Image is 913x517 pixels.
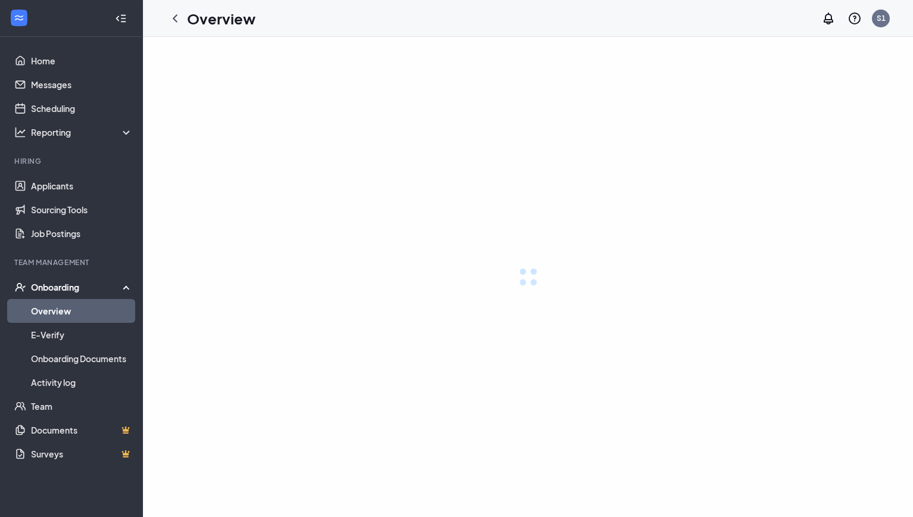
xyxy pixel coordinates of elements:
svg: Analysis [14,126,26,138]
a: Messages [31,73,133,96]
svg: Notifications [821,11,836,26]
a: Onboarding Documents [31,347,133,370]
a: E-Verify [31,323,133,347]
svg: Collapse [115,13,127,24]
a: DocumentsCrown [31,418,133,442]
a: Job Postings [31,222,133,245]
div: Onboarding [31,281,133,293]
a: SurveysCrown [31,442,133,466]
a: Activity log [31,370,133,394]
div: S1 [877,13,886,23]
svg: QuestionInfo [847,11,862,26]
svg: WorkstreamLogo [13,12,25,24]
div: Team Management [14,257,130,267]
svg: UserCheck [14,281,26,293]
a: Sourcing Tools [31,198,133,222]
a: Applicants [31,174,133,198]
a: Scheduling [31,96,133,120]
a: Overview [31,299,133,323]
a: Home [31,49,133,73]
svg: ChevronLeft [168,11,182,26]
a: Team [31,394,133,418]
h1: Overview [187,8,255,29]
div: Reporting [31,126,133,138]
div: Hiring [14,156,130,166]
